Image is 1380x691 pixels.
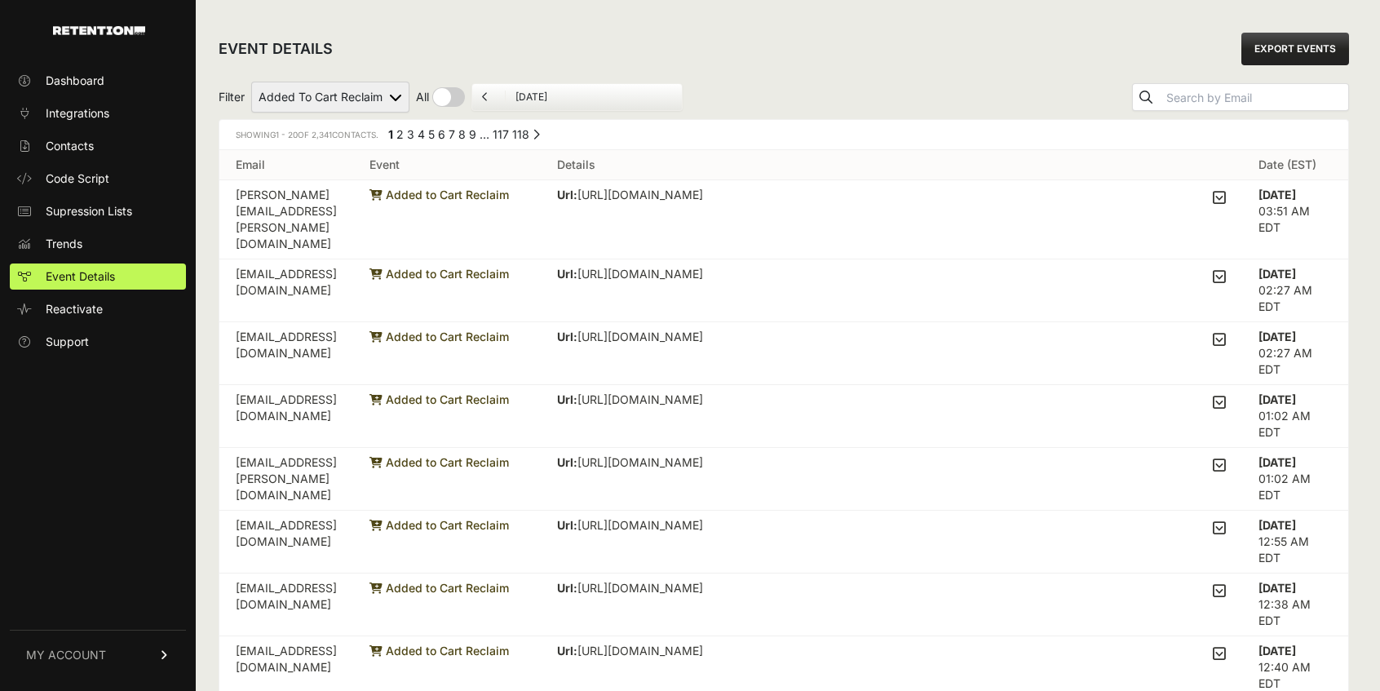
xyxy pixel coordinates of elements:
th: Details [541,150,1242,180]
a: Code Script [10,166,186,192]
a: Supression Lists [10,198,186,224]
td: [EMAIL_ADDRESS][DOMAIN_NAME] [219,322,353,385]
td: 02:27 AM EDT [1242,259,1348,322]
span: Added to Cart Reclaim [369,188,509,202]
strong: Url: [557,392,577,406]
td: [PERSON_NAME][EMAIL_ADDRESS][PERSON_NAME][DOMAIN_NAME] [219,180,353,259]
th: Date (EST) [1242,150,1348,180]
p: [URL][DOMAIN_NAME] [557,517,860,534]
p: [URL][DOMAIN_NAME] [557,266,1067,282]
td: [EMAIL_ADDRESS][DOMAIN_NAME] [219,511,353,574]
span: Filter [219,89,245,105]
a: Contacts [10,133,186,159]
strong: [DATE] [1258,455,1296,469]
td: 03:51 AM EDT [1242,180,1348,259]
p: [URL][DOMAIN_NAME] [557,580,1104,596]
div: Showing of [236,126,378,143]
h2: EVENT DETAILS [219,38,333,60]
p: [URL][DOMAIN_NAME] [557,187,1104,203]
a: Support [10,329,186,355]
td: 01:02 AM EDT [1242,448,1348,511]
p: [URL][DOMAIN_NAME] [557,392,856,408]
a: Page 6 [438,127,445,141]
strong: Url: [557,267,577,281]
select: Filter [251,82,409,113]
span: Supression Lists [46,203,132,219]
span: Event Details [46,268,115,285]
td: 12:55 AM EDT [1242,511,1348,574]
span: Trends [46,236,82,252]
span: Dashboard [46,73,104,89]
a: Integrations [10,100,186,126]
a: Page 7 [449,127,455,141]
span: Added to Cart Reclaim [369,330,509,343]
a: Event Details [10,264,186,290]
img: Retention.com [53,26,145,35]
p: [URL][DOMAIN_NAME] [557,454,902,471]
td: 01:02 AM EDT [1242,385,1348,448]
strong: [DATE] [1258,644,1296,658]
span: MY ACCOUNT [26,647,106,663]
strong: [DATE] [1258,581,1296,595]
span: Added to Cart Reclaim [369,267,509,281]
span: 1 - 20 [276,130,298,140]
span: Added to Cart Reclaim [369,581,509,595]
th: Event [353,150,541,180]
span: Added to Cart Reclaim [369,455,509,469]
td: 12:38 AM EDT [1242,574,1348,636]
td: [EMAIL_ADDRESS][PERSON_NAME][DOMAIN_NAME] [219,448,353,511]
strong: [DATE] [1258,392,1296,406]
strong: Url: [557,188,577,202]
em: Page 1 [388,127,393,141]
a: Page 9 [469,127,476,141]
span: Support [46,334,89,350]
a: Page 2 [396,127,404,141]
span: Contacts. [309,130,378,140]
span: Added to Cart Reclaim [369,518,509,532]
input: Search by Email [1163,86,1348,109]
a: Page 4 [418,127,425,141]
span: Added to Cart Reclaim [369,644,509,658]
strong: [DATE] [1258,518,1296,532]
span: Contacts [46,138,94,154]
strong: [DATE] [1258,330,1296,343]
p: [URL][DOMAIN_NAME] [557,329,902,345]
strong: Url: [557,581,577,595]
strong: Url: [557,518,577,532]
a: Page 117 [493,127,509,141]
td: [EMAIL_ADDRESS][DOMAIN_NAME] [219,259,353,322]
span: Added to Cart Reclaim [369,392,509,406]
strong: Url: [557,455,577,469]
a: Dashboard [10,68,186,94]
strong: [DATE] [1258,267,1296,281]
a: Page 8 [458,127,466,141]
a: Reactivate [10,296,186,322]
a: Page 118 [512,127,529,141]
p: [URL][DOMAIN_NAME] [557,643,1067,659]
div: Pagination [385,126,540,147]
span: … [480,127,489,141]
a: Page 5 [428,127,435,141]
td: 02:27 AM EDT [1242,322,1348,385]
td: [EMAIL_ADDRESS][DOMAIN_NAME] [219,385,353,448]
span: Code Script [46,171,109,187]
span: Reactivate [46,301,103,317]
th: Email [219,150,353,180]
strong: Url: [557,330,577,343]
a: MY ACCOUNT [10,630,186,680]
span: 2,341 [312,130,332,140]
td: [EMAIL_ADDRESS][DOMAIN_NAME] [219,574,353,636]
a: EXPORT EVENTS [1241,33,1349,65]
strong: Url: [557,644,577,658]
span: Integrations [46,105,109,122]
a: Page 3 [407,127,414,141]
strong: [DATE] [1258,188,1296,202]
a: Trends [10,231,186,257]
